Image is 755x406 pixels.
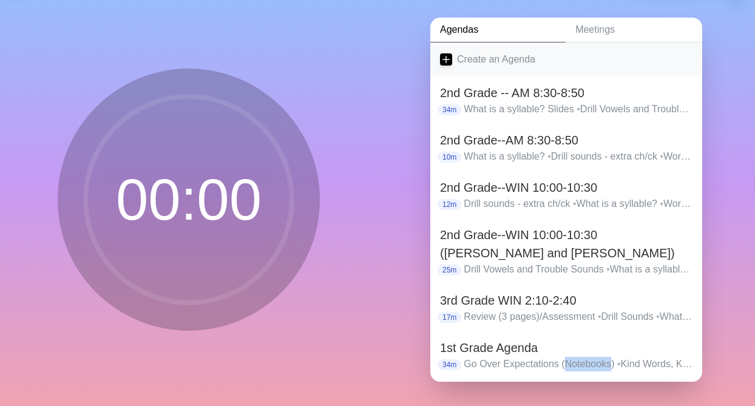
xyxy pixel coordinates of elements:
h2: 2nd Grade--AM 8:30-8:50 [440,131,692,149]
h2: 3rd Grade WIN 2:10-2:40 [440,291,692,310]
a: Create an Agenda [430,42,702,76]
span: • [617,359,621,369]
span: • [573,198,577,209]
h2: 2nd Grade -- AM 8:30-8:50 [440,84,692,102]
p: What is a syllable? Slides Drill Vowels and Trouble Sounds Card Flip-Closed with Digraphs-Door Tw... [464,102,692,117]
span: • [577,104,580,114]
p: Drill Vowels and Trouble Sounds What is a syllable? Card Flip - Closed with Digraphs Syllable div... [464,262,692,277]
p: Review (3 pages)/Assessment Drill Sounds What is a syllable? Slide Card Flip - closed/fly swatter... [464,310,692,324]
p: 17m [438,312,461,323]
p: Go Over Expectations (Notebooks) Kind Words, Kind Voice Sound cards Card Flipping - whisper sound... [464,357,692,371]
p: 25m [438,265,461,276]
h2: 2nd Grade--WIN 10:00-10:30 [440,178,692,197]
p: 34m [438,104,461,115]
p: 34m [438,359,461,370]
p: Drill sounds - extra ch/ck What is a syllable? Word Chain, sh, ck and ck Intro Magic e syllable w... [464,197,692,211]
a: Meetings [566,18,702,42]
p: 10m [438,152,461,163]
p: 12m [438,199,461,210]
h2: 1st Grade Agenda [440,339,692,357]
span: • [547,151,551,161]
span: • [598,311,601,322]
h2: 2nd Grade--WIN 10:00-10:30 ([PERSON_NAME] and [PERSON_NAME]) [440,226,692,262]
p: What is a syllable? Drill sounds - extra ch/ck Word Chain, sh, ck and ck Do two syllable white bo... [464,149,692,164]
span: • [660,151,663,161]
span: • [656,311,660,322]
span: • [606,264,610,274]
span: • [660,198,663,209]
a: Agendas [430,18,566,42]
